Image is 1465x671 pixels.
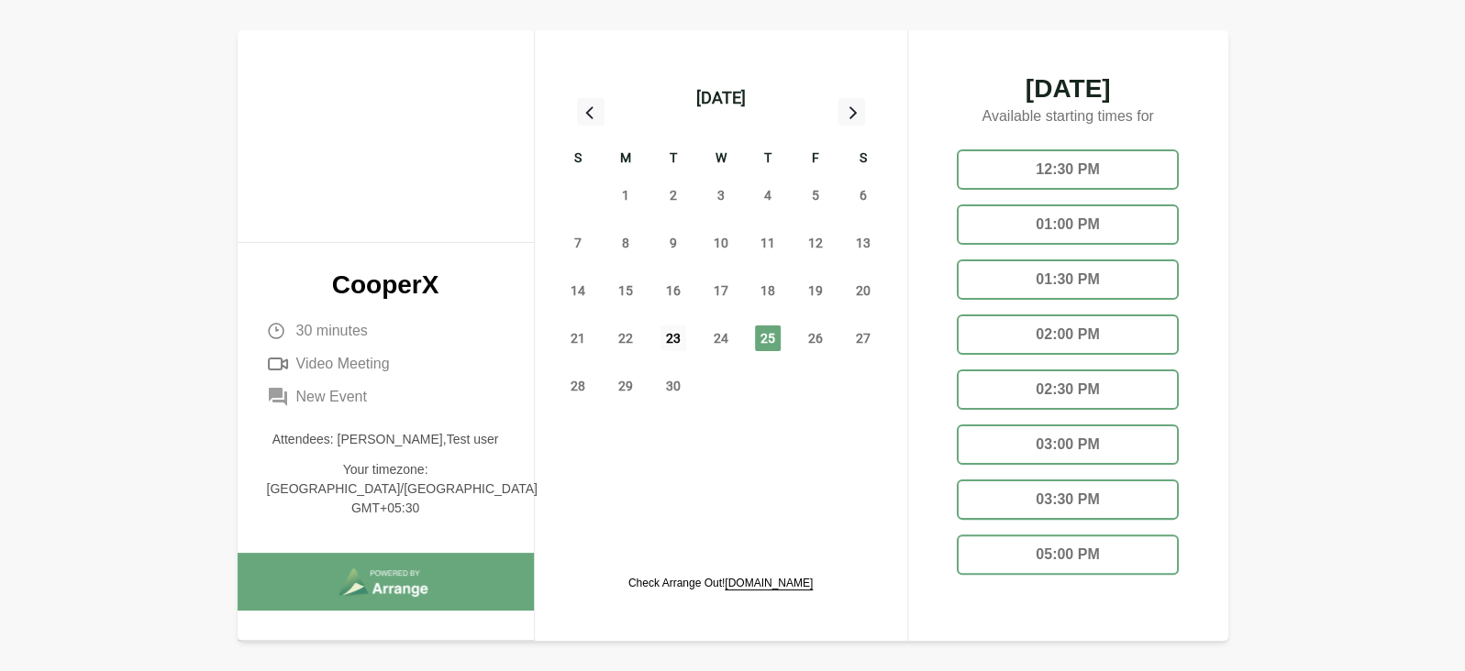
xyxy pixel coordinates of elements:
[725,577,813,589] a: [DOMAIN_NAME]
[613,230,638,256] span: Monday, September 8, 2025
[660,278,686,303] span: Tuesday, September 16, 2025
[613,182,638,208] span: Monday, September 1, 2025
[649,148,697,171] div: T
[565,325,591,351] span: Sunday, September 21, 2025
[839,148,887,171] div: S
[296,353,390,375] span: Video Meeting
[792,148,839,171] div: F
[696,85,746,111] div: [DATE]
[755,325,781,351] span: Thursday, September 25, 2025
[296,320,368,342] span: 30 minutes
[267,272,505,298] p: CooperX
[755,230,781,256] span: Thursday, September 11, 2025
[957,149,1179,190] div: 12:30 PM
[744,148,792,171] div: T
[957,204,1179,245] div: 01:00 PM
[850,278,876,303] span: Saturday, September 20, 2025
[296,386,367,408] span: New Event
[628,576,813,590] p: Check Arrange Out!
[803,182,828,208] span: Friday, September 5, 2025
[803,230,828,256] span: Friday, September 12, 2025
[660,325,686,351] span: Tuesday, September 23, 2025
[957,424,1179,465] div: 03:00 PM
[850,182,876,208] span: Saturday, September 6, 2025
[613,278,638,303] span: Monday, September 15, 2025
[660,182,686,208] span: Tuesday, September 2, 2025
[565,373,591,399] span: Sunday, September 28, 2025
[707,278,733,303] span: Wednesday, September 17, 2025
[565,278,591,303] span: Sunday, September 14, 2025
[755,278,781,303] span: Thursday, September 18, 2025
[957,369,1179,410] div: 02:30 PM
[850,230,876,256] span: Saturday, September 13, 2025
[957,534,1179,575] div: 05:00 PM
[707,182,733,208] span: Wednesday, September 3, 2025
[850,325,876,351] span: Saturday, September 27, 2025
[707,325,733,351] span: Wednesday, September 24, 2025
[957,314,1179,355] div: 02:00 PM
[697,148,745,171] div: W
[613,325,638,351] span: Monday, September 22, 2025
[803,278,828,303] span: Friday, September 19, 2025
[602,148,649,171] div: M
[555,148,603,171] div: S
[957,259,1179,300] div: 01:30 PM
[267,460,505,518] p: Your timezone: [GEOGRAPHIC_DATA]/[GEOGRAPHIC_DATA] GMT+05:30
[613,373,638,399] span: Monday, September 29, 2025
[945,102,1192,135] p: Available starting times for
[957,479,1179,520] div: 03:30 PM
[707,230,733,256] span: Wednesday, September 10, 2025
[565,230,591,256] span: Sunday, September 7, 2025
[267,430,505,449] p: Attendees: [PERSON_NAME],Test user
[803,325,828,351] span: Friday, September 26, 2025
[660,230,686,256] span: Tuesday, September 9, 2025
[755,182,781,208] span: Thursday, September 4, 2025
[660,373,686,399] span: Tuesday, September 30, 2025
[945,76,1192,102] span: [DATE]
